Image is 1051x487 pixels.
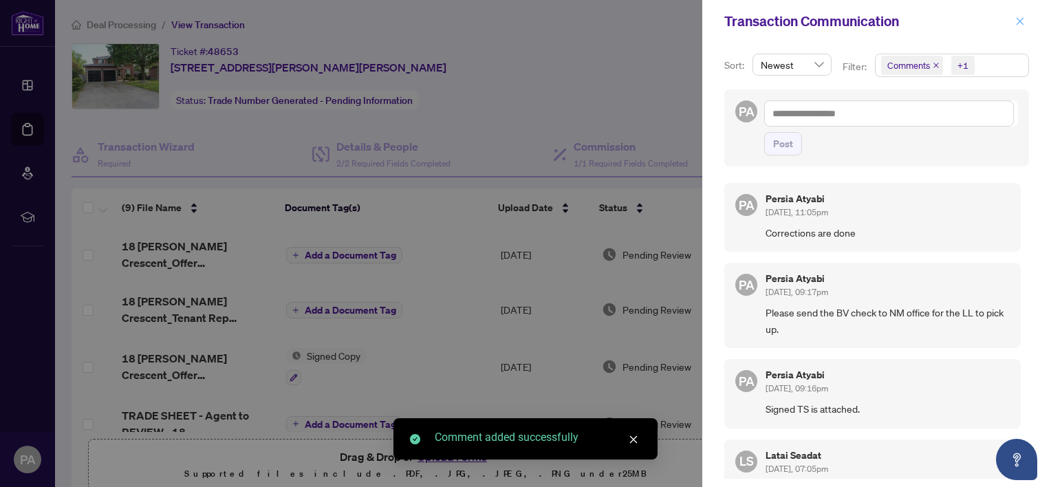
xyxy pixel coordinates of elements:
span: [DATE], 07:05pm [766,464,828,474]
span: [DATE], 09:17pm [766,287,828,297]
span: LS [739,451,754,470]
div: Comment added successfully [435,429,641,446]
span: PA [739,102,755,121]
p: Filter: [843,59,869,74]
button: Post [764,132,802,155]
span: Signed TS is attached. [766,401,1010,417]
span: close [1015,17,1025,26]
span: PA [739,275,755,294]
div: Transaction Communication [724,11,1011,32]
h5: Persia Atyabi [766,274,828,283]
span: [DATE], 09:16pm [766,383,828,393]
button: Open asap [996,439,1037,480]
span: PA [739,195,755,215]
span: close [933,62,940,69]
span: Comments [881,56,943,75]
a: Close [626,432,641,447]
p: Sort: [724,58,747,73]
div: +1 [957,58,968,72]
h5: Latai Seadat [766,451,828,460]
span: PA [739,371,755,391]
span: Newest [761,54,823,75]
span: Corrections are done [766,225,1010,241]
span: [DATE], 11:05pm [766,207,828,217]
h5: Persia Atyabi [766,194,828,204]
h5: Persia Atyabi [766,370,828,380]
span: check-circle [410,434,420,444]
span: close [629,435,638,444]
span: Please send the BV check to NM office for the LL to pick up. [766,305,1010,337]
span: Comments [887,58,930,72]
